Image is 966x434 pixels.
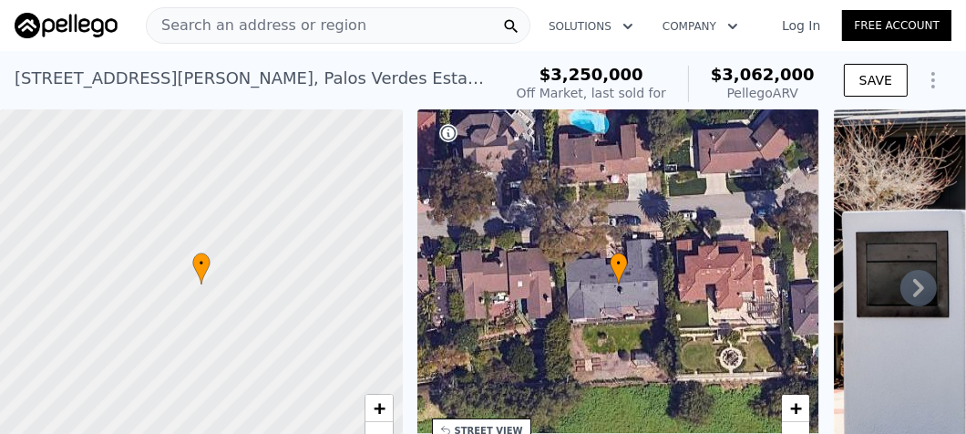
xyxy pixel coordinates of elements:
[610,253,628,284] div: •
[192,255,211,272] span: •
[760,16,842,35] a: Log In
[15,66,488,91] div: [STREET_ADDRESS][PERSON_NAME] , Palos Verdes Estates , CA 90274
[844,64,908,97] button: SAVE
[147,15,366,36] span: Search an address or region
[842,10,951,41] a: Free Account
[711,65,815,84] span: $3,062,000
[790,397,802,419] span: +
[711,84,815,102] div: Pellego ARV
[782,395,809,422] a: Zoom in
[648,10,753,43] button: Company
[373,397,385,419] span: +
[534,10,648,43] button: Solutions
[192,253,211,284] div: •
[540,65,643,84] span: $3,250,000
[517,84,666,102] div: Off Market, last sold for
[610,255,628,272] span: •
[15,13,118,38] img: Pellego
[365,395,393,422] a: Zoom in
[915,62,951,98] button: Show Options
